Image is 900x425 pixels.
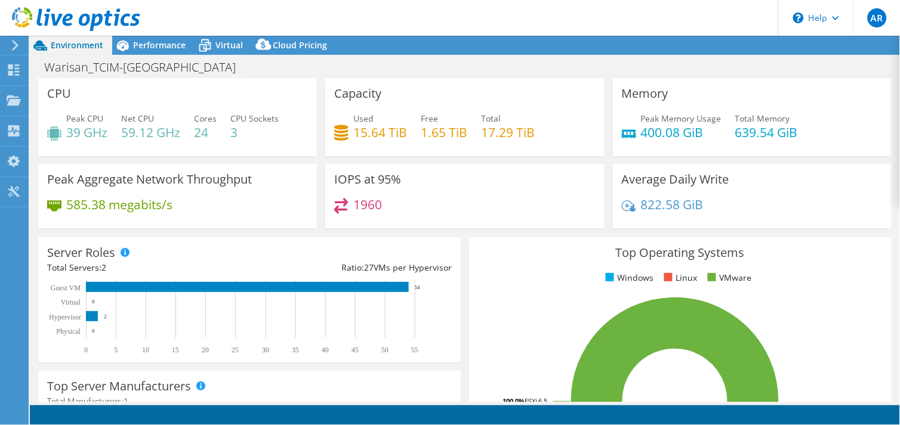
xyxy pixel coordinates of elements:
[735,113,790,124] span: Total Memory
[49,313,81,321] text: Hypervisor
[47,261,249,274] div: Total Servers:
[66,113,103,124] span: Peak CPU
[121,113,154,124] span: Net CPU
[478,246,883,259] h3: Top Operating Systems
[334,173,401,186] h3: IOPS at 95%
[51,39,103,51] span: Environment
[194,126,217,139] h4: 24
[66,126,107,139] h4: 39 GHz
[133,39,186,51] span: Performance
[66,198,172,211] h4: 585.38 megabits/s
[381,346,389,354] text: 50
[641,126,722,139] h4: 400.08 GiB
[202,346,209,354] text: 20
[273,39,327,51] span: Cloud Pricing
[232,346,239,354] text: 25
[230,113,279,124] span: CPU Sockets
[481,113,501,124] span: Total
[142,346,149,354] text: 10
[230,126,279,139] h4: 3
[641,113,722,124] span: Peak Memory Usage
[92,299,95,305] text: 0
[194,113,217,124] span: Cores
[868,8,887,27] span: AR
[172,346,179,354] text: 15
[661,271,697,284] li: Linux
[622,173,729,186] h3: Average Daily Write
[249,261,452,274] div: Ratio: VMs per Hypervisor
[47,173,252,186] h3: Peak Aggregate Network Throughput
[641,198,704,211] h4: 822.58 GiB
[421,126,467,139] h4: 1.65 TiB
[334,87,381,100] h3: Capacity
[411,346,418,354] text: 55
[353,113,374,124] span: Used
[415,284,421,290] text: 54
[603,271,654,284] li: Windows
[793,13,804,23] svg: \n
[705,271,751,284] li: VMware
[56,327,81,336] text: Physical
[292,346,299,354] text: 35
[735,126,798,139] h4: 639.54 GiB
[352,346,359,354] text: 45
[353,198,382,211] h4: 1960
[353,126,407,139] h4: 15.64 TiB
[262,346,269,354] text: 30
[47,380,191,393] h3: Top Server Manufacturers
[481,126,535,139] h4: 17.29 TiB
[364,262,374,273] span: 27
[503,396,525,405] tspan: 100.0%
[47,87,71,100] h3: CPU
[215,39,243,51] span: Virtual
[124,395,128,407] span: 1
[47,246,115,259] h3: Server Roles
[51,284,81,292] text: Guest VM
[114,346,118,354] text: 5
[622,87,668,100] h3: Memory
[121,126,180,139] h4: 59.12 GHz
[61,298,81,306] text: Virtual
[525,396,548,405] tspan: ESXi 6.5
[322,346,329,354] text: 40
[101,262,106,273] span: 2
[421,113,438,124] span: Free
[47,395,452,408] h4: Total Manufacturers:
[39,61,254,74] h1: Warisan_TCIM-[GEOGRAPHIC_DATA]
[92,328,95,334] text: 0
[84,346,88,354] text: 0
[104,314,107,319] text: 2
